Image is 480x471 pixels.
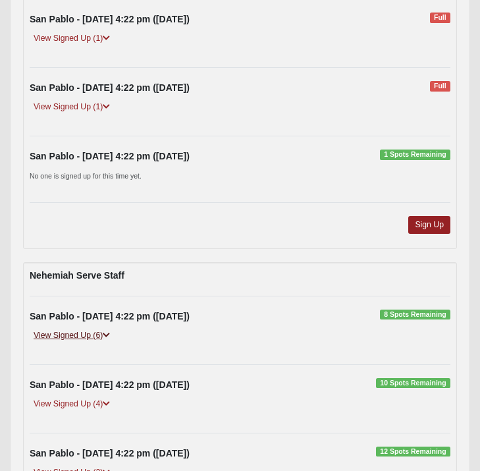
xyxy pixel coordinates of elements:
[30,100,114,114] a: View Signed Up (1)
[30,329,114,343] a: View Signed Up (6)
[430,81,450,92] span: Full
[380,150,450,160] span: 1 Spots Remaining
[30,397,114,411] a: View Signed Up (4)
[30,311,190,321] strong: San Pablo - [DATE] 4:22 pm ([DATE])
[376,378,450,389] span: 10 Spots Remaining
[30,448,190,458] strong: San Pablo - [DATE] 4:22 pm ([DATE])
[30,172,142,180] small: No one is signed up for this time yet.
[30,14,190,24] strong: San Pablo - [DATE] 4:22 pm ([DATE])
[30,82,190,93] strong: San Pablo - [DATE] 4:22 pm ([DATE])
[30,379,190,390] strong: San Pablo - [DATE] 4:22 pm ([DATE])
[30,270,124,281] strong: Nehemiah Serve Staff
[408,216,450,234] a: Sign Up
[30,32,114,45] a: View Signed Up (1)
[380,310,450,320] span: 8 Spots Remaining
[376,447,450,457] span: 12 Spots Remaining
[30,151,190,161] strong: San Pablo - [DATE] 4:22 pm ([DATE])
[430,13,450,23] span: Full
